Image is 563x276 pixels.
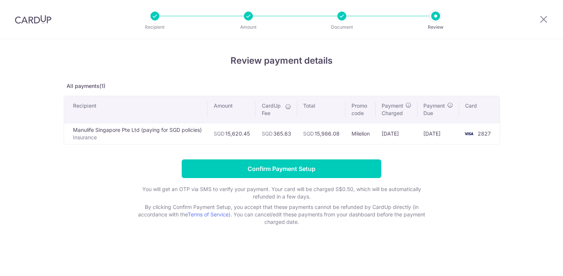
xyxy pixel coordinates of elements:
span: Payment Charged [382,102,403,117]
td: 15,620.45 [208,123,256,144]
td: [DATE] [417,123,459,144]
td: 365.63 [256,123,297,144]
p: Document [314,23,369,31]
th: Promo code [346,96,376,123]
p: By clicking Confirm Payment Setup, you accept that these payments cannot be refunded by CardUp di... [133,203,430,226]
span: SGD [214,130,225,137]
p: All payments(1) [64,82,499,90]
p: Recipient [127,23,182,31]
h4: Review payment details [64,54,499,67]
p: Review [408,23,463,31]
a: Terms of Service [188,211,229,218]
p: Amount [221,23,276,31]
span: 2827 [478,130,491,137]
th: Total [297,96,346,123]
span: SGD [303,130,314,137]
p: You will get an OTP via SMS to verify your payment. Your card will be charged S$0.50, which will ... [133,185,430,200]
th: Recipient [64,96,208,123]
td: [DATE] [376,123,417,144]
img: <span class="translation_missing" title="translation missing: en.account_steps.new_confirm_form.b... [461,129,476,138]
img: CardUp [15,15,51,24]
span: Payment Due [423,102,445,117]
th: Amount [208,96,256,123]
td: Milelion [346,123,376,144]
td: Manulife Singapore Pte Ltd (paying for SGD policies) [64,123,208,144]
input: Confirm Payment Setup [182,159,381,178]
span: CardUp Fee [262,102,281,117]
th: Card [459,96,500,123]
span: SGD [262,130,273,137]
p: Insurance [73,134,202,141]
td: 15,986.08 [297,123,346,144]
iframe: Opens a widget where you can find more information [515,254,556,272]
